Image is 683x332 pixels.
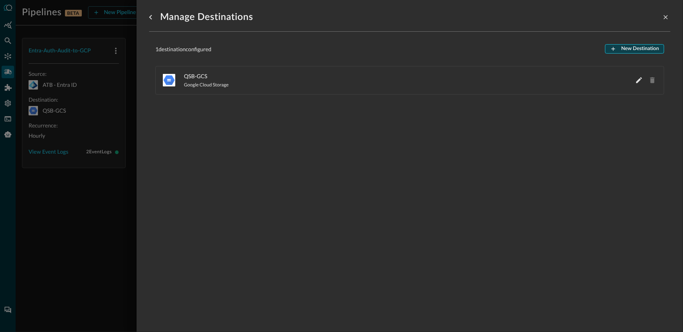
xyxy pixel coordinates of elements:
svg: Google Cloud Storage [163,74,175,86]
span: Destination used in 1 pipeline. [647,75,658,85]
p: 1 destination configured [155,45,211,53]
button: Edit QSB-GCS [634,75,644,85]
button: go back [144,11,157,23]
span: QSB-GCS [184,72,628,80]
button: New Destination [605,44,664,54]
span: Google Cloud Storage [184,82,229,88]
h1: Manage Destinations [160,11,253,23]
button: close-drawer [661,13,670,22]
